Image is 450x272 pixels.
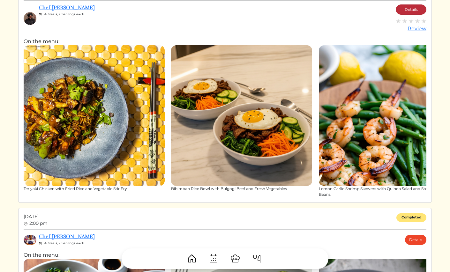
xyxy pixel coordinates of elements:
span: 4 Meals, 2 Servings each [44,241,84,245]
a: Teriyaki Chicken with Fried Rice and Vegetable Stir Fry [24,45,165,192]
img: ChefHat-a374fb509e4f37eb0702ca99f5f64f3b6956810f32a249b33092029f8484b388.svg [230,254,240,264]
img: CalendarDots-5bcf9d9080389f2a281d69619e1c85352834be518fbc73d9501aef674afc0d57.svg [208,254,219,264]
span: 4 Meals, 2 Servings each [44,12,84,16]
a: Details [396,4,426,15]
img: fork_knife_small-8e8c56121c6ac9ad617f7f0151facf9cb574b427d2b27dceffcaf97382ddc7e7.svg [39,242,42,245]
img: clock-b05ee3d0f9935d60bc54650fc25b6257a00041fd3bdc39e3e98414568feee22d.svg [24,222,28,226]
img: gray_star-a9743cfc725de93cdbfd37d9aa5936eef818df36360e3832adb92d34c2242183.svg [396,18,401,24]
a: Bibimbap Rice Bowl with Bulgogi Beef and Fresh Vegetables [171,45,312,192]
div: Review [396,25,426,33]
img: a09e5bf7981c309b4c08df4bb44c4a4f [24,235,36,245]
a: Review [396,17,426,33]
img: gray_star-a9743cfc725de93cdbfd37d9aa5936eef818df36360e3832adb92d34c2242183.svg [409,18,414,24]
img: gray_star-a9743cfc725de93cdbfd37d9aa5936eef818df36360e3832adb92d34c2242183.svg [402,18,407,24]
img: 7e09f0c309ce759c5d64cd0789ed5ef9 [24,12,36,25]
a: Chef [PERSON_NAME] [39,233,95,239]
img: Bibimbap Rice Bowl with Bulgogi Beef and Fresh Vegetables [171,45,312,186]
div: On the menu: [24,38,426,198]
img: fork_knife_small-8e8c56121c6ac9ad617f7f0151facf9cb574b427d2b27dceffcaf97382ddc7e7.svg [39,12,42,16]
div: Completed [396,213,426,222]
img: Teriyaki Chicken with Fried Rice and Vegetable Stir Fry [24,45,165,186]
div: Teriyaki Chicken with Fried Rice and Vegetable Stir Fry [24,186,165,192]
img: gray_star-a9743cfc725de93cdbfd37d9aa5936eef818df36360e3832adb92d34c2242183.svg [415,18,420,24]
div: Bibimbap Rice Bowl with Bulgogi Beef and Fresh Vegetables [171,186,312,192]
img: House-9bf13187bcbb5817f509fe5e7408150f90897510c4275e13d0d5fca38e0b5951.svg [187,254,197,264]
a: Chef [PERSON_NAME] [39,4,95,11]
img: gray_star-a9743cfc725de93cdbfd37d9aa5936eef818df36360e3832adb92d34c2242183.svg [421,18,426,24]
a: Details [405,235,426,245]
span: [DATE] [24,213,48,220]
span: 2:00 pm [29,220,48,226]
img: ForkKnife-55491504ffdb50bab0c1e09e7649658475375261d09fd45db06cec23bce548bf.svg [252,254,262,264]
